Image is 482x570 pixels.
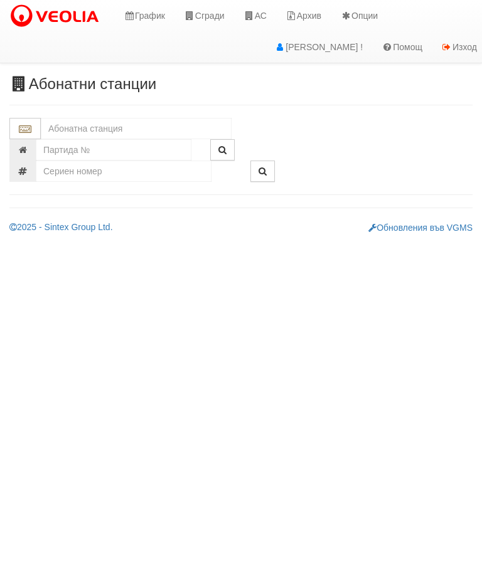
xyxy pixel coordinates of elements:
h3: Абонатни станции [9,76,473,92]
a: Помощ [372,31,432,63]
img: VeoliaLogo.png [9,3,105,29]
a: Обновления във VGMS [368,223,473,233]
input: Партида № [36,139,191,161]
a: 2025 - Sintex Group Ltd. [9,222,113,232]
input: Абонатна станция [41,118,232,139]
a: [PERSON_NAME] ! [265,31,372,63]
input: Сериен номер [36,161,212,182]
